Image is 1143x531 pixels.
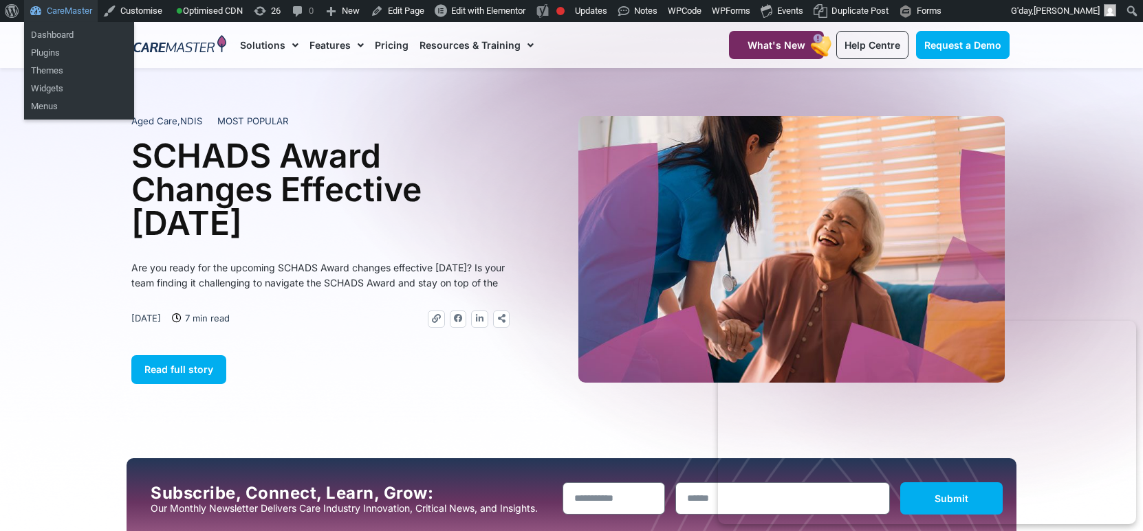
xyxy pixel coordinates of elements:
[578,116,1005,383] img: A heartwarming moment where a support worker in a blue uniform, with a stethoscope draped over he...
[217,115,289,128] span: MOST POPULAR
[131,260,510,291] p: Are you ready for the upcoming SCHADS Award changes effective [DATE]? Is your team finding it cha...
[144,363,213,375] span: Read full story
[131,313,161,324] time: [DATE]
[420,22,534,68] a: Resources & Training
[24,62,134,80] a: Themes
[375,22,409,68] a: Pricing
[24,80,134,98] a: Widgets
[836,31,908,59] a: Help Centre
[131,115,202,126] span: ,
[133,35,226,56] img: CareMaster Logo
[24,44,134,62] a: Plugins
[748,39,805,51] span: What's New
[718,321,1136,524] iframe: Popup CTA
[563,482,1003,521] form: New Form
[131,355,226,384] a: Read full story
[131,139,510,240] h1: SCHADS Award Changes Effective [DATE]
[309,22,364,68] a: Features
[240,22,298,68] a: Solutions
[729,31,824,59] a: What's New
[556,7,565,15] div: Focus keyphrase not set
[924,39,1001,51] span: Request a Demo
[24,22,134,66] ul: CareMaster
[180,115,202,126] span: NDIS
[240,22,695,68] nav: Menu
[916,31,1010,59] a: Request a Demo
[24,58,134,120] ul: CareMaster
[845,39,900,51] span: Help Centre
[151,484,552,503] h2: Subscribe, Connect, Learn, Grow:
[451,5,525,16] span: Edit with Elementor
[151,503,552,514] p: Our Monthly Newsletter Delivers Care Industry Innovation, Critical News, and Insights.
[24,98,134,115] a: Menus
[1034,5,1100,16] span: [PERSON_NAME]
[24,26,134,44] a: Dashboard
[182,310,230,326] span: 7 min read
[131,115,177,126] span: Aged Care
